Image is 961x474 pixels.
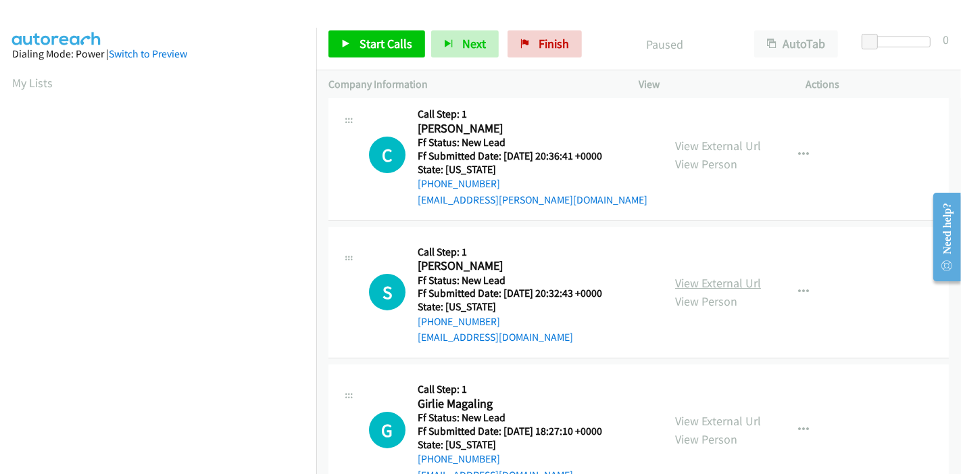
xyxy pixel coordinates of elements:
[12,75,53,91] a: My Lists
[418,425,619,438] h5: Ff Submitted Date: [DATE] 18:27:10 +0000
[418,136,647,149] h5: Ff Status: New Lead
[369,137,405,173] div: The call is yet to be attempted
[943,30,949,49] div: 0
[754,30,838,57] button: AutoTab
[109,47,187,60] a: Switch to Preview
[600,35,730,53] p: Paused
[418,121,619,137] h2: [PERSON_NAME]
[418,108,647,121] h5: Call Step: 1
[328,30,425,57] a: Start Calls
[508,30,582,57] a: Finish
[675,156,737,172] a: View Person
[418,163,647,176] h5: State: [US_STATE]
[675,275,761,291] a: View External Url
[922,183,961,291] iframe: Resource Center
[369,412,405,448] div: The call is yet to be attempted
[418,149,647,163] h5: Ff Submitted Date: [DATE] 20:36:41 +0000
[639,76,782,93] p: View
[418,331,573,343] a: [EMAIL_ADDRESS][DOMAIN_NAME]
[539,36,569,51] span: Finish
[369,412,405,448] h1: G
[418,438,619,452] h5: State: [US_STATE]
[418,245,619,259] h5: Call Step: 1
[431,30,499,57] button: Next
[806,76,950,93] p: Actions
[675,138,761,153] a: View External Url
[418,177,500,190] a: [PHONE_NUMBER]
[675,413,761,429] a: View External Url
[328,76,614,93] p: Company Information
[369,137,405,173] h1: C
[418,383,619,396] h5: Call Step: 1
[418,452,500,465] a: [PHONE_NUMBER]
[418,300,619,314] h5: State: [US_STATE]
[418,315,500,328] a: [PHONE_NUMBER]
[418,287,619,300] h5: Ff Submitted Date: [DATE] 20:32:43 +0000
[462,36,486,51] span: Next
[675,431,737,447] a: View Person
[12,46,304,62] div: Dialing Mode: Power |
[418,411,619,425] h5: Ff Status: New Lead
[418,193,647,206] a: [EMAIL_ADDRESS][PERSON_NAME][DOMAIN_NAME]
[369,274,405,310] div: The call is yet to be attempted
[418,396,619,412] h2: Girlie Magaling
[868,37,931,47] div: Delay between calls (in seconds)
[418,258,619,274] h2: [PERSON_NAME]
[418,274,619,287] h5: Ff Status: New Lead
[360,36,412,51] span: Start Calls
[675,293,737,309] a: View Person
[369,274,405,310] h1: S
